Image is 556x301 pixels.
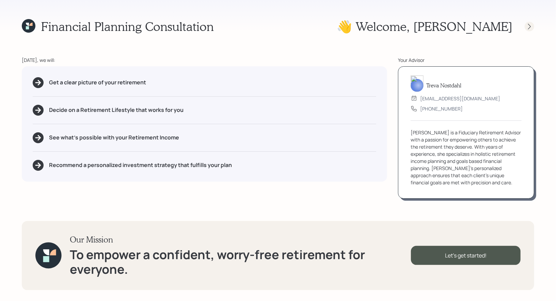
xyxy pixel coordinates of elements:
[398,56,534,64] div: Your Advisor
[411,76,424,92] img: treva-nostdahl-headshot.png
[70,247,411,277] h1: To empower a confident, worry-free retirement for everyone.
[49,134,179,141] h5: See what's possible with your Retirement Income
[49,79,146,86] h5: Get a clear picture of your retirement
[41,19,214,34] h1: Financial Planning Consultation
[70,235,411,245] h3: Our Mission
[420,105,463,112] div: [PHONE_NUMBER]
[420,95,500,102] div: [EMAIL_ADDRESS][DOMAIN_NAME]
[49,162,232,168] h5: Recommend a personalized investment strategy that fulfills your plan
[337,19,512,34] h1: 👋 Welcome , [PERSON_NAME]
[426,82,461,88] h5: Treva Nostdahl
[411,246,521,265] div: Let's get started!
[22,56,387,64] div: [DATE], we will:
[411,129,522,186] div: [PERSON_NAME] is a Fiduciary Retirement Advisor with a passion for empowering others to achieve t...
[49,107,184,113] h5: Decide on a Retirement Lifestyle that works for you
